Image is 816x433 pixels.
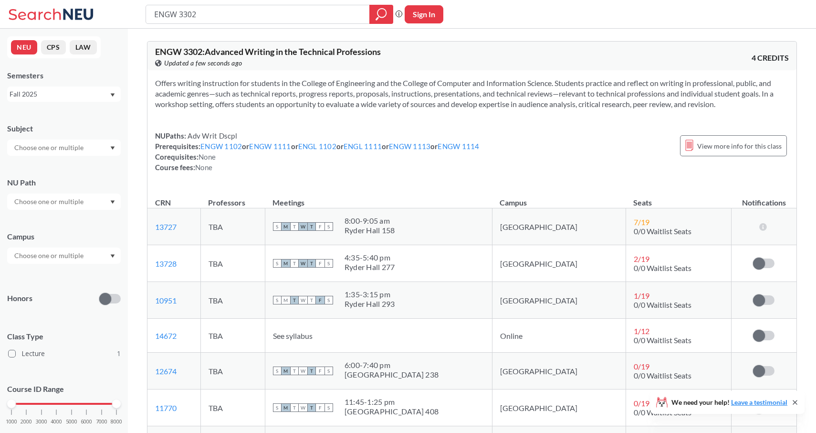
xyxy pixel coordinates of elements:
div: Fall 2025 [10,89,109,99]
span: 1 / 19 [634,291,649,300]
a: 13728 [155,259,177,268]
span: 0/0 Waitlist Seats [634,336,691,345]
div: Subject [7,123,121,134]
span: W [299,367,307,375]
span: 7 / 19 [634,217,649,227]
span: S [273,296,282,304]
span: S [324,222,333,231]
td: TBA [200,245,265,282]
input: Choose one or multiple [10,142,90,153]
span: 4000 [51,419,62,424]
span: 0/0 Waitlist Seats [634,300,691,309]
p: Honors [7,293,32,304]
span: T [307,259,316,268]
span: S [273,403,282,412]
button: LAW [70,40,97,54]
div: NU Path [7,177,121,188]
th: Campus [492,188,626,208]
span: W [299,259,307,268]
span: S [273,222,282,231]
span: 8000 [111,419,122,424]
a: ENGL 1102 [298,142,336,151]
td: [GEOGRAPHIC_DATA] [492,282,626,319]
td: Online [492,319,626,353]
span: T [307,296,316,304]
div: NUPaths: Prerequisites: or or or or or Corequisites: Course fees: [155,130,480,173]
span: M [282,259,290,268]
span: T [290,296,299,304]
span: S [324,259,333,268]
div: 11:45 - 1:25 pm [345,397,439,407]
span: None [199,152,216,161]
span: M [282,367,290,375]
span: 0/0 Waitlist Seats [634,263,691,272]
svg: magnifying glass [376,8,387,21]
span: T [290,222,299,231]
div: magnifying glass [369,5,393,24]
span: 0 / 19 [634,362,649,371]
span: M [282,403,290,412]
div: Fall 2025Dropdown arrow [7,87,121,102]
td: [GEOGRAPHIC_DATA] [492,390,626,426]
span: 5000 [66,419,77,424]
button: CPS [41,40,66,54]
button: Sign In [405,5,443,23]
input: Choose one or multiple [10,250,90,261]
span: F [316,259,324,268]
span: M [282,296,290,304]
div: CRN [155,197,171,208]
a: ENGW 1114 [438,142,479,151]
span: S [324,367,333,375]
input: Choose one or multiple [10,196,90,207]
span: 7000 [96,419,107,424]
span: 4 CREDITS [752,53,789,63]
span: Updated a few seconds ago [164,58,242,68]
th: Professors [200,188,265,208]
div: Dropdown arrow [7,194,121,210]
span: View more info for this class [697,140,782,152]
p: Course ID Range [7,384,121,395]
span: M [282,222,290,231]
span: 3000 [36,419,47,424]
span: W [299,296,307,304]
span: T [307,403,316,412]
a: 12674 [155,367,177,376]
div: 4:35 - 5:40 pm [345,253,395,262]
td: [GEOGRAPHIC_DATA] [492,245,626,282]
th: Notifications [732,188,796,208]
svg: Dropdown arrow [110,200,115,204]
td: TBA [200,208,265,245]
span: T [290,259,299,268]
span: 6000 [81,419,92,424]
div: [GEOGRAPHIC_DATA] 238 [345,370,439,379]
td: TBA [200,353,265,390]
a: 11770 [155,403,177,412]
span: None [195,163,212,172]
span: We need your help! [671,399,787,406]
a: 14672 [155,331,177,340]
span: T [290,403,299,412]
span: T [307,222,316,231]
a: 10951 [155,296,177,305]
div: Dropdown arrow [7,140,121,156]
div: 8:00 - 9:05 am [345,216,395,226]
span: F [316,296,324,304]
span: 1 / 12 [634,326,649,336]
span: F [316,403,324,412]
label: Lecture [8,347,121,360]
input: Class, professor, course number, "phrase" [153,6,363,22]
span: S [324,296,333,304]
span: 2 / 19 [634,254,649,263]
span: ENGW 3302 : Advanced Writing in the Technical Professions [155,46,381,57]
a: Leave a testimonial [731,398,787,406]
td: TBA [200,390,265,426]
span: Adv Writ Dscpl [186,131,237,140]
div: 6:00 - 7:40 pm [345,360,439,370]
svg: Dropdown arrow [110,146,115,150]
span: F [316,367,324,375]
div: Dropdown arrow [7,248,121,264]
button: NEU [11,40,37,54]
svg: Dropdown arrow [110,254,115,258]
td: TBA [200,319,265,353]
span: T [307,367,316,375]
